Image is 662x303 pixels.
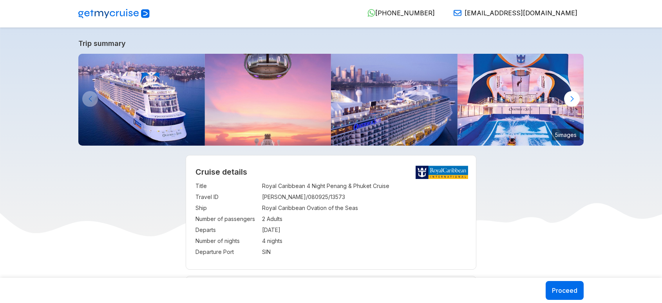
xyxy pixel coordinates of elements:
[262,246,467,257] td: SIN
[262,203,467,214] td: Royal Caribbean Ovation of the Seas
[195,225,258,235] td: Departs
[258,192,262,203] td: :
[447,9,577,17] a: [EMAIL_ADDRESS][DOMAIN_NAME]
[258,214,262,225] td: :
[195,214,258,225] td: Number of passengers
[195,246,258,257] td: Departure Port
[454,9,461,17] img: Email
[258,203,262,214] td: :
[195,203,258,214] td: Ship
[195,235,258,246] td: Number of nights
[262,181,467,192] td: Royal Caribbean 4 Night Penang & Phuket Cruise
[258,246,262,257] td: :
[361,9,435,17] a: [PHONE_NUMBER]
[258,235,262,246] td: :
[78,54,205,146] img: ovation-exterior-back-aerial-sunset-port-ship.jpg
[195,192,258,203] td: Travel ID
[375,9,435,17] span: [PHONE_NUMBER]
[546,281,584,300] button: Proceed
[195,167,467,177] h2: Cruise details
[262,214,467,225] td: 2 Adults
[465,9,577,17] span: [EMAIL_ADDRESS][DOMAIN_NAME]
[262,192,467,203] td: [PERSON_NAME]/080925/13573
[367,9,375,17] img: WhatsApp
[262,225,467,235] td: [DATE]
[458,54,584,146] img: ovation-of-the-seas-flowrider-sunset.jpg
[258,225,262,235] td: :
[205,54,331,146] img: north-star-sunset-ovation-of-the-seas.jpg
[258,181,262,192] td: :
[331,54,458,146] img: ovation-of-the-seas-departing-from-sydney.jpg
[262,235,467,246] td: 4 nights
[78,39,584,47] a: Trip summary
[195,181,258,192] td: Title
[552,129,580,141] small: 5 images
